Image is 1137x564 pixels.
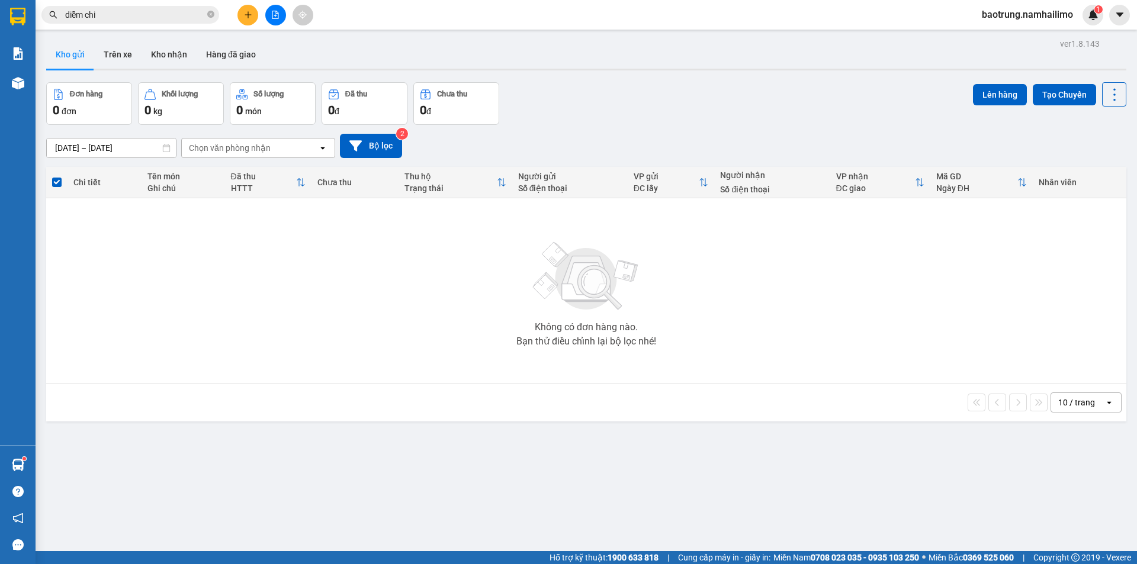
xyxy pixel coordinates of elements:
div: Người nhận [720,170,824,180]
img: warehouse-icon [12,459,24,471]
th: Toggle SortBy [399,167,512,198]
span: | [667,551,669,564]
span: message [12,539,24,550]
div: Ngày ĐH [936,183,1017,193]
div: Người gửi [518,172,622,181]
th: Toggle SortBy [830,167,930,198]
img: logo-vxr [10,8,25,25]
span: aim [298,11,307,19]
div: Số điện thoại [720,185,824,194]
div: Ghi chú [147,183,219,193]
input: Select a date range. [47,138,176,157]
div: Thu hộ [404,172,497,181]
img: icon-new-feature [1088,9,1099,20]
span: Hỗ trợ kỹ thuật: [550,551,659,564]
sup: 2 [396,128,408,140]
span: 0 [53,103,59,117]
div: VP nhận [836,172,915,181]
span: | [1023,551,1024,564]
span: 0 [144,103,151,117]
th: Toggle SortBy [628,167,715,198]
div: ĐC giao [836,183,915,193]
button: Trên xe [94,40,142,69]
span: ⚪️ [922,555,926,560]
div: Đã thu [231,172,297,181]
span: baotrung.namhailimo [972,7,1083,22]
span: notification [12,513,24,524]
span: kg [153,107,162,116]
span: đ [426,107,431,116]
span: 0 [328,103,335,117]
div: Chi tiết [73,178,135,187]
div: Đã thu [345,90,367,98]
button: plus [237,5,258,25]
div: ĐC lấy [634,183,699,193]
button: Kho nhận [142,40,197,69]
button: file-add [265,5,286,25]
th: Toggle SortBy [225,167,312,198]
span: plus [244,11,252,19]
div: VP gửi [634,172,699,181]
sup: 1 [1094,5,1103,14]
button: Đơn hàng0đơn [46,82,132,125]
span: món [245,107,262,116]
span: Miền Nam [773,551,919,564]
div: 10 / trang [1058,397,1095,408]
span: close-circle [207,11,214,18]
span: caret-down [1114,9,1125,20]
span: file-add [271,11,280,19]
div: Chọn văn phòng nhận [189,142,271,154]
div: Tên món [147,172,219,181]
div: Đơn hàng [70,90,102,98]
img: warehouse-icon [12,77,24,89]
button: Bộ lọc [340,134,402,158]
button: Kho gửi [46,40,94,69]
span: Miền Bắc [929,551,1014,564]
img: solution-icon [12,47,24,60]
img: svg+xml;base64,PHN2ZyBjbGFzcz0ibGlzdC1wbHVnX19zdmciIHhtbG5zPSJodHRwOi8vd3d3LnczLm9yZy8yMDAwL3N2Zy... [527,235,645,318]
span: question-circle [12,486,24,497]
input: Tìm tên, số ĐT hoặc mã đơn [65,8,205,21]
strong: 0369 525 060 [963,553,1014,562]
button: caret-down [1109,5,1130,25]
div: Bạn thử điều chỉnh lại bộ lọc nhé! [516,337,656,346]
div: Nhân viên [1039,178,1120,187]
span: copyright [1071,553,1080,562]
button: Tạo Chuyến [1033,84,1096,105]
button: aim [293,5,313,25]
div: HTTT [231,183,297,193]
div: Chưa thu [437,90,467,98]
button: Số lượng0món [230,82,316,125]
button: Chưa thu0đ [413,82,499,125]
button: Đã thu0đ [322,82,407,125]
div: Không có đơn hàng nào. [535,323,638,332]
span: đ [335,107,339,116]
sup: 1 [23,457,26,460]
th: Toggle SortBy [930,167,1033,198]
div: Mã GD [936,172,1017,181]
span: 0 [420,103,426,117]
span: 0 [236,103,243,117]
div: Chưa thu [317,178,393,187]
svg: open [318,143,327,153]
span: Cung cấp máy in - giấy in: [678,551,770,564]
button: Khối lượng0kg [138,82,224,125]
svg: open [1104,398,1114,407]
strong: 0708 023 035 - 0935 103 250 [811,553,919,562]
span: search [49,11,57,19]
span: đơn [62,107,76,116]
button: Lên hàng [973,84,1027,105]
button: Hàng đã giao [197,40,265,69]
div: ver 1.8.143 [1060,37,1100,50]
span: close-circle [207,9,214,21]
div: Số điện thoại [518,183,622,193]
strong: 1900 633 818 [608,553,659,562]
span: 1 [1096,5,1100,14]
div: Số lượng [253,90,284,98]
div: Khối lượng [162,90,198,98]
div: Trạng thái [404,183,497,193]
